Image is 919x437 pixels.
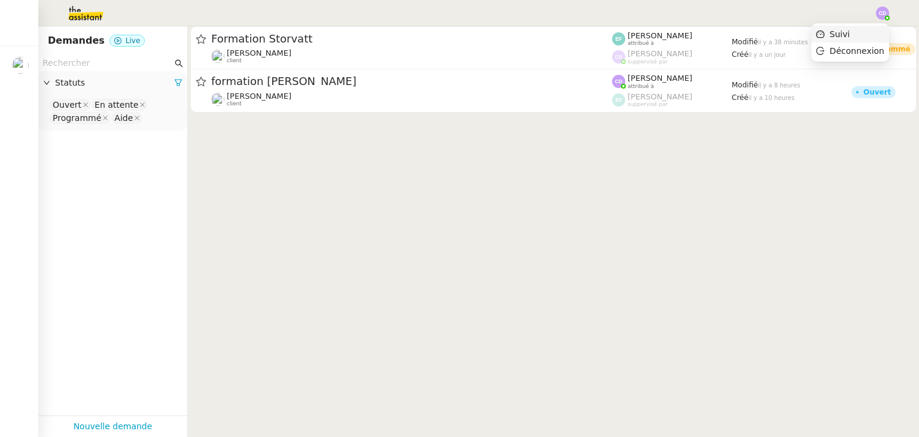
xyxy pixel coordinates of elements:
span: Modifié [732,38,758,46]
div: En attente [95,99,138,110]
span: il y a 38 minutes [758,39,808,45]
span: Créé [732,50,748,59]
span: attribué à [628,83,654,90]
span: attribué à [628,40,654,47]
span: il y a un jour [748,51,786,58]
div: Ouvert [863,89,891,96]
span: Déconnexion [830,46,884,56]
img: users%2FyQfMwtYgTqhRP2YHWHmG2s2LYaD3%2Favatar%2Fprofile-pic.png [211,93,224,106]
img: svg [612,50,625,63]
span: client [227,57,242,64]
span: [PERSON_NAME] [628,49,692,58]
img: svg [612,32,625,45]
span: [PERSON_NAME] [628,31,692,40]
div: Aide [114,113,133,123]
span: Suivi [830,29,850,39]
span: client [227,101,242,107]
div: Ouvert [53,99,81,110]
img: svg [612,93,625,107]
span: Créé [732,93,748,102]
nz-select-item: Ouvert [50,99,90,111]
app-user-label: suppervisé par [612,92,732,108]
img: svg [612,75,625,88]
app-user-detailed-label: client [211,48,612,64]
a: Nouvelle demande [74,420,153,433]
img: users%2FyQfMwtYgTqhRP2YHWHmG2s2LYaD3%2Favatar%2Fprofile-pic.png [211,50,224,63]
span: Formation Storvatt [211,34,612,44]
app-user-detailed-label: client [211,92,612,107]
span: Live [126,37,141,45]
span: il y a 8 heures [758,82,801,89]
img: users%2FyQfMwtYgTqhRP2YHWHmG2s2LYaD3%2Favatar%2Fprofile-pic.png [12,57,29,74]
div: Programmé [53,113,101,123]
span: suppervisé par [628,101,668,108]
span: [PERSON_NAME] [227,48,291,57]
span: [PERSON_NAME] [628,92,692,101]
app-user-label: suppervisé par [612,49,732,65]
span: [PERSON_NAME] [628,74,692,83]
app-user-label: attribué à [612,74,732,89]
span: Modifié [732,81,758,89]
nz-page-header-title: Demandes [48,32,105,49]
nz-select-item: Programmé [50,112,110,124]
img: svg [876,7,889,20]
span: il y a 10 heures [748,95,795,101]
span: Statuts [55,76,174,90]
div: Statuts [38,71,187,95]
span: formation [PERSON_NAME] [211,76,612,87]
span: [PERSON_NAME] [227,92,291,101]
nz-select-item: En attente [92,99,147,111]
input: Rechercher [42,56,172,70]
span: suppervisé par [628,59,668,65]
nz-select-item: Aide [111,112,142,124]
app-user-label: attribué à [612,31,732,47]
